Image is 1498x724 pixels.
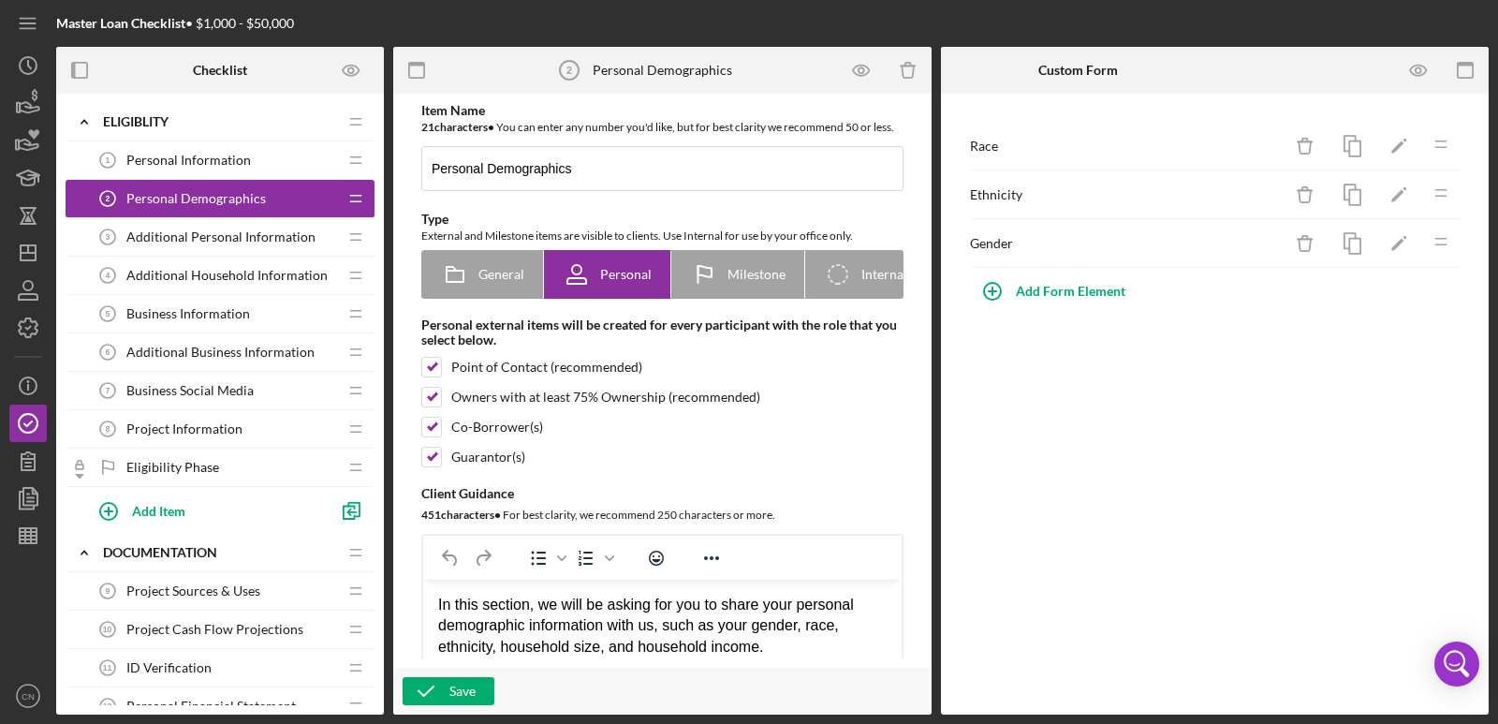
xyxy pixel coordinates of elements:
[451,390,760,405] div: Owners with at least 75% Ownership (recommended)
[421,227,903,245] div: External and Milestone items are visible to clients. Use Internal for use by your office only.
[1038,63,1118,78] b: Custom Form
[106,586,110,596] tspan: 9
[421,508,501,522] b: 451 character s •
[15,15,463,36] body: Rich Text Area. Press ALT-0 for help.
[22,691,35,702] text: CN
[126,153,251,168] span: Personal Information
[421,506,903,525] div: For best clarity, we recommend 250 characters or more.
[84,492,328,529] button: Add Item
[103,114,337,129] div: Eligiblity
[421,212,903,227] div: Type
[15,99,463,162] div: This information is collected so that we can understand and report our community impact to our fu...
[15,183,463,225] div: Sharing this information also helps to find more programs you may be eligible for.
[467,545,499,571] button: Redo
[103,702,112,711] tspan: 12
[421,120,494,134] b: 21 character s •
[106,309,110,318] tspan: 5
[126,268,328,283] span: Additional Household Information
[193,63,247,78] b: Checklist
[451,450,525,465] div: Guarantor(s)
[593,63,732,78] div: Personal Demographics
[103,545,337,560] div: Documentation
[103,625,112,634] tspan: 10
[126,622,303,637] span: Project Cash Flow Projections
[600,267,652,282] span: Personal
[403,677,494,705] button: Save
[56,16,294,31] div: • $1,000 - $50,000
[126,660,212,675] span: ID Verification
[126,699,296,714] span: Personal Financial Statement
[449,677,476,705] div: Save
[106,386,110,395] tspan: 7
[969,273,1144,310] button: Add Form Element
[478,267,524,282] span: General
[566,65,572,76] tspan: 2
[126,584,260,598] span: Project Sources & Uses
[106,232,110,242] tspan: 3
[451,360,642,375] div: Point of Contact (recommended)
[106,424,110,434] tspan: 8
[861,267,907,282] span: Internal
[451,420,543,435] div: Co-Borrower(s)
[421,486,903,501] div: Client Guidance
[106,271,110,280] tspan: 4
[15,15,463,78] div: In this section, we will be asking for you to share your personal demographic information with us...
[126,460,219,475] span: Eligibility Phase
[106,347,110,357] tspan: 6
[421,103,903,118] div: Item Name
[126,421,242,436] span: Project Information
[126,306,250,321] span: Business Information
[106,155,110,165] tspan: 1
[970,139,1282,154] div: Race
[15,15,463,225] body: Rich Text Area. Press ALT-0 for help.
[421,118,903,137] div: You can enter any number you'd like, but for best clarity we recommend 50 or less.
[330,50,373,92] button: Preview as
[421,318,903,347] div: Personal external items will be created for every participant with the role that you select below.
[132,493,185,528] div: Add Item
[1434,642,1479,687] div: Open Intercom Messenger
[640,545,672,571] button: Emojis
[1016,273,1125,310] div: Add Form Element
[126,383,254,398] span: Business Social Media
[126,229,316,244] span: Additional Personal Information
[103,663,112,672] tspan: 11
[970,236,1282,251] div: Gender
[570,545,617,571] div: Numbered list
[434,545,466,571] button: Undo
[522,545,569,571] div: Bullet list
[56,15,185,31] b: Master Loan Checklist
[126,191,266,206] span: Personal Demographics
[106,194,110,203] tspan: 2
[126,345,315,360] span: Additional Business Information
[970,187,1282,202] div: Ethnicity
[9,677,47,715] button: CN
[727,267,786,282] span: Milestone
[696,545,727,571] button: Reveal or hide additional toolbar items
